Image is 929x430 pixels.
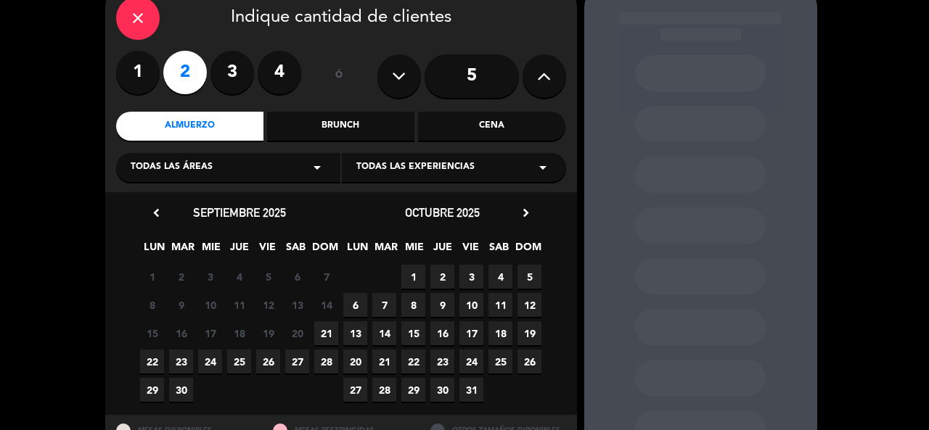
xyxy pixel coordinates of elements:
span: 25 [227,350,251,373]
span: MAR [171,239,195,262]
span: 13 [343,321,367,345]
span: 3 [459,265,483,289]
span: 12 [517,293,541,317]
span: 14 [372,321,396,345]
span: 16 [430,321,454,345]
span: 20 [285,321,309,345]
span: 21 [372,350,396,373]
i: arrow_drop_down [534,159,552,176]
span: SAB [487,239,511,262]
span: 8 [140,293,164,317]
span: 31 [459,378,483,402]
label: 4 [258,51,301,94]
span: 26 [517,350,541,373]
span: SAB [284,239,308,262]
span: 25 [488,350,512,373]
span: 19 [517,321,541,345]
span: 9 [430,293,454,317]
span: 22 [401,350,425,373]
span: VIE [459,239,483,262]
span: JUE [430,239,454,262]
span: 5 [517,265,541,289]
span: 3 [198,265,222,289]
span: 21 [314,321,338,345]
span: 6 [285,265,309,289]
span: 18 [488,321,512,345]
span: MAR [374,239,398,262]
i: chevron_right [518,205,533,220]
span: MIE [402,239,426,262]
span: 23 [430,350,454,373]
span: 27 [343,378,367,402]
span: 30 [169,378,193,402]
i: chevron_left [149,205,164,220]
span: septiembre 2025 [193,205,286,220]
div: Almuerzo [116,112,263,141]
span: 7 [372,293,396,317]
span: 11 [488,293,512,317]
span: 2 [430,265,454,289]
div: Cena [418,112,565,141]
span: MIE [199,239,223,262]
i: close [129,9,147,27]
span: 24 [198,350,222,373]
span: 4 [227,265,251,289]
span: 28 [314,350,338,373]
span: 20 [343,350,367,373]
span: 9 [169,293,193,317]
span: LUN [345,239,369,262]
span: 24 [459,350,483,373]
label: 2 [163,51,207,94]
span: 6 [343,293,367,317]
span: DOM [312,239,336,262]
span: LUN [142,239,166,262]
span: 29 [140,378,164,402]
span: 17 [459,321,483,345]
span: Todas las áreas [131,160,213,175]
span: 23 [169,350,193,373]
span: 5 [256,265,280,289]
span: octubre 2025 [405,205,480,220]
label: 1 [116,51,160,94]
span: VIE [255,239,279,262]
span: 18 [227,321,251,345]
span: 10 [198,293,222,317]
span: 1 [140,265,164,289]
span: 30 [430,378,454,402]
span: 15 [401,321,425,345]
span: 28 [372,378,396,402]
span: 13 [285,293,309,317]
span: 29 [401,378,425,402]
span: 12 [256,293,280,317]
span: Todas las experiencias [356,160,475,175]
span: DOM [515,239,539,262]
span: 14 [314,293,338,317]
div: ó [316,51,363,102]
i: arrow_drop_down [308,159,326,176]
div: Brunch [267,112,414,141]
span: 11 [227,293,251,317]
span: 22 [140,350,164,373]
span: 19 [256,321,280,345]
span: 16 [169,321,193,345]
span: 17 [198,321,222,345]
span: 8 [401,293,425,317]
span: 7 [314,265,338,289]
span: 26 [256,350,280,373]
span: 2 [169,265,193,289]
span: JUE [227,239,251,262]
span: 10 [459,293,483,317]
span: 4 [488,265,512,289]
label: 3 [210,51,254,94]
span: 27 [285,350,309,373]
span: 1 [401,265,425,289]
span: 15 [140,321,164,345]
